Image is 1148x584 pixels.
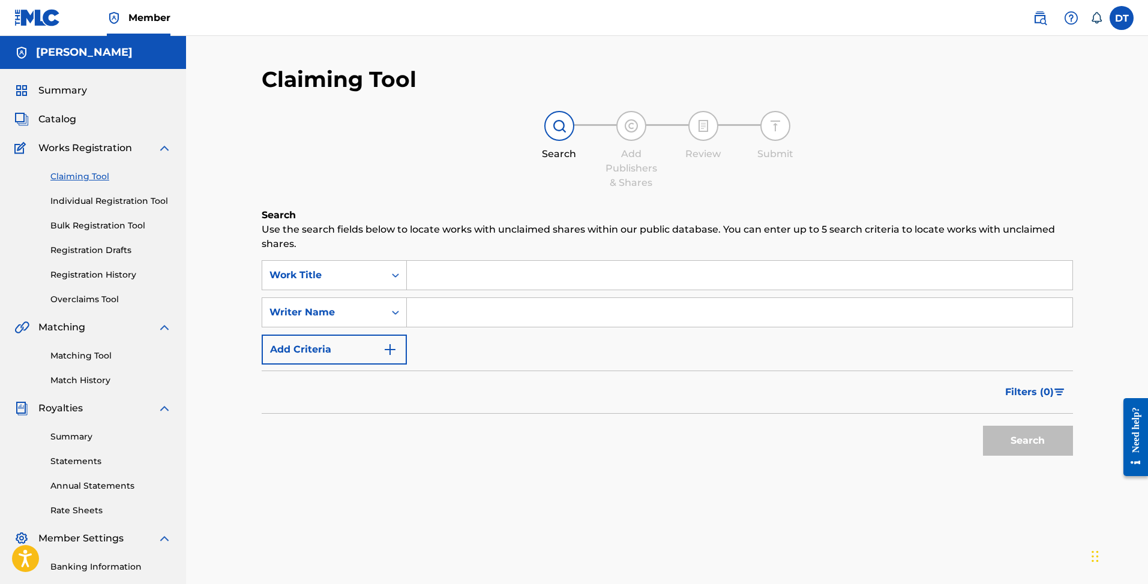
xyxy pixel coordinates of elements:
[50,504,172,517] a: Rate Sheets
[50,170,172,183] a: Claiming Tool
[262,222,1073,251] p: Use the search fields below to locate works with unclaimed shares within our public database. You...
[262,260,1073,462] form: Search Form
[262,66,416,93] h2: Claiming Tool
[552,119,566,133] img: step indicator icon for Search
[14,320,29,335] img: Matching
[157,531,172,546] img: expand
[128,11,170,25] span: Member
[36,46,133,59] h5: Dwight Tolbert
[745,147,805,161] div: Submit
[14,83,29,98] img: Summary
[14,83,87,98] a: SummarySummary
[50,431,172,443] a: Summary
[50,480,172,492] a: Annual Statements
[107,11,121,25] img: Top Rightsholder
[383,342,397,357] img: 9d2ae6d4665cec9f34b9.svg
[50,195,172,207] a: Individual Registration Tool
[1114,388,1148,487] iframe: Resource Center
[14,531,29,546] img: Member Settings
[14,46,29,60] img: Accounts
[1059,6,1083,30] div: Help
[14,9,61,26] img: MLC Logo
[673,147,733,161] div: Review
[1033,11,1047,25] img: search
[269,268,377,282] div: Work Title
[50,293,172,306] a: Overclaims Tool
[768,119,783,133] img: step indicator icon for Submit
[1054,389,1065,396] img: filter
[14,401,29,416] img: Royalties
[1064,11,1078,25] img: help
[14,141,30,155] img: Works Registration
[601,147,661,190] div: Add Publishers & Shares
[624,119,639,133] img: step indicator icon for Add Publishers & Shares
[696,119,711,133] img: step indicator icon for Review
[38,401,83,416] span: Royalties
[14,112,29,127] img: Catalog
[529,147,589,161] div: Search
[38,320,85,335] span: Matching
[38,531,124,546] span: Member Settings
[262,335,407,365] button: Add Criteria
[1092,538,1099,574] div: Drag
[50,374,172,387] a: Match History
[1028,6,1052,30] a: Public Search
[38,141,132,155] span: Works Registration
[50,269,172,281] a: Registration History
[1005,385,1054,399] span: Filters ( 0 )
[1090,12,1102,24] div: Notifications
[1110,6,1134,30] div: User Menu
[50,219,172,232] a: Bulk Registration Tool
[269,305,377,320] div: Writer Name
[998,377,1073,407] button: Filters (0)
[50,455,172,468] a: Statements
[50,561,172,573] a: Banking Information
[38,112,76,127] span: Catalog
[262,208,1073,222] h6: Search
[157,401,172,416] img: expand
[38,83,87,98] span: Summary
[14,112,76,127] a: CatalogCatalog
[50,244,172,257] a: Registration Drafts
[50,350,172,362] a: Matching Tool
[157,141,172,155] img: expand
[1088,526,1148,584] iframe: Chat Widget
[157,320,172,335] img: expand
